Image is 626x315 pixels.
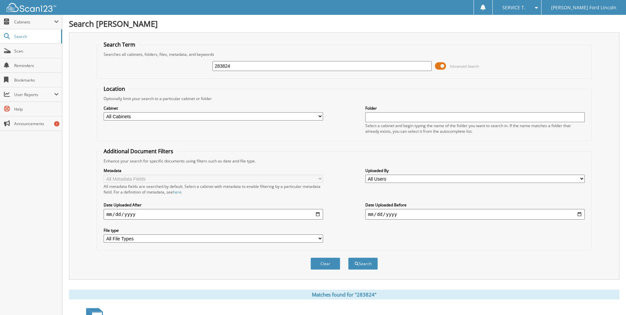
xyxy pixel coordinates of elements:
legend: Search Term [100,41,139,48]
button: Clear [311,258,340,270]
span: Advanced Search [450,64,479,69]
legend: Additional Document Filters [100,148,177,155]
label: Metadata [104,168,323,173]
input: start [104,209,323,220]
h1: Search [PERSON_NAME] [69,18,619,29]
span: Reminders [14,63,59,68]
label: Cabinet [104,105,323,111]
span: User Reports [14,92,54,97]
span: Scan [14,48,59,54]
label: Uploaded By [365,168,585,173]
label: Folder [365,105,585,111]
div: Optionally limit your search to a particular cabinet or folder [100,96,588,101]
span: SERVICE T. [502,6,525,10]
input: end [365,209,585,220]
label: Date Uploaded After [104,202,323,208]
div: 1 [54,121,59,126]
img: scan123-logo-white.svg [7,3,56,12]
span: [PERSON_NAME] Ford Lincoln [551,6,616,10]
span: Announcements [14,121,59,126]
span: Search [14,34,58,39]
div: All metadata fields are searched by default. Select a cabinet with metadata to enable filtering b... [104,184,323,195]
span: Bookmarks [14,77,59,83]
legend: Location [100,85,128,92]
span: Help [14,106,59,112]
div: Select a cabinet and begin typing the name of the folder you want to search in. If the name match... [365,123,585,134]
a: here [173,189,181,195]
div: Enhance your search for specific documents using filters such as date and file type. [100,158,588,164]
div: Searches all cabinets, folders, files, metadata, and keywords [100,52,588,57]
label: File type [104,227,323,233]
div: Matches found for "283824" [69,290,619,299]
span: Cabinets [14,19,54,25]
button: Search [348,258,378,270]
label: Date Uploaded Before [365,202,585,208]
